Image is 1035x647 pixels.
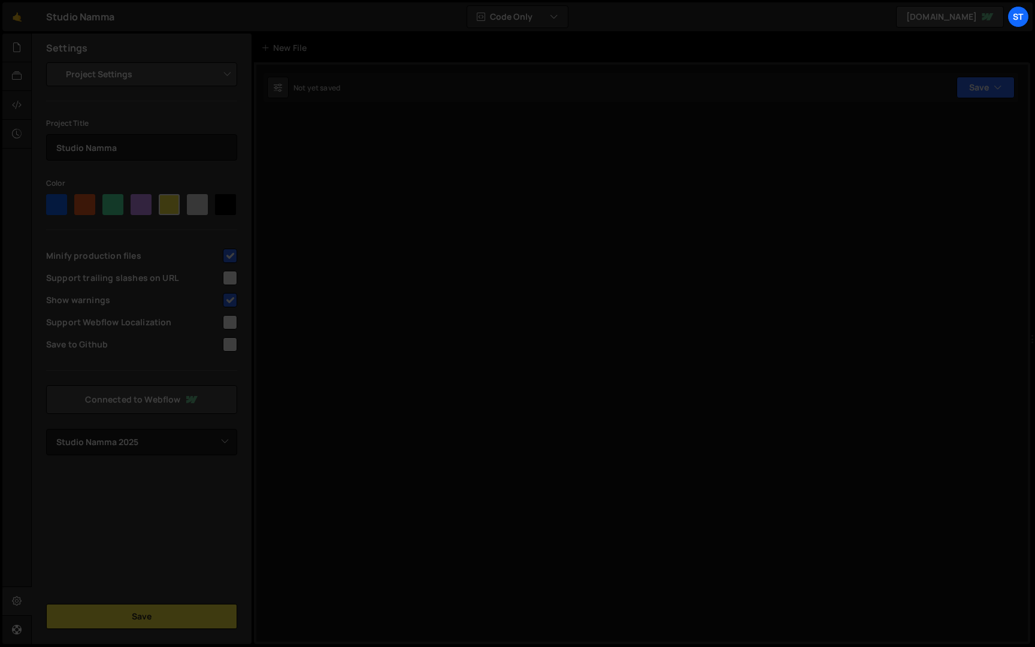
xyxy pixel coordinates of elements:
a: Connected to Webflow [46,385,237,414]
a: [DOMAIN_NAME] [896,6,1004,28]
span: Save to Github [46,338,221,350]
button: Save [46,604,237,629]
div: New File [261,42,311,54]
label: Project Title [46,117,89,129]
input: Project name [46,134,237,161]
a: St [1007,6,1029,28]
button: Code Only [467,6,568,28]
label: Color [46,177,65,189]
span: Minify production files [46,250,221,262]
button: Save [957,77,1015,98]
span: Support trailing slashes on URL [46,272,221,284]
span: Support Webflow Localization [46,316,221,328]
h2: Settings [46,41,87,55]
span: Show warnings [46,294,221,306]
a: 🤙 [2,2,32,31]
div: Not yet saved [293,83,340,93]
div: Studio Namma [46,10,114,24]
